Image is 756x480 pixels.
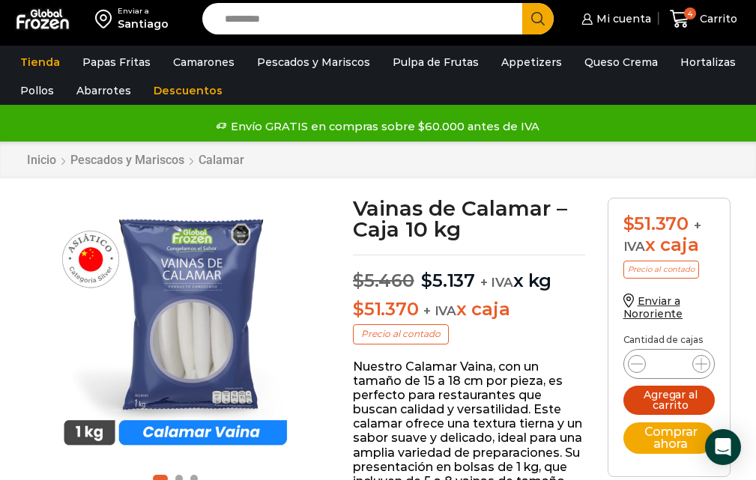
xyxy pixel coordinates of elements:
[75,48,158,76] a: Papas Fritas
[353,270,414,291] bdi: 5.460
[353,270,364,291] span: $
[146,76,230,105] a: Descuentos
[250,48,378,76] a: Pescados y Mariscos
[577,48,665,76] a: Queso Crema
[666,1,741,37] a: 4 Carrito
[480,275,513,290] span: + IVA
[655,353,683,374] input: Product quantity
[13,76,61,105] a: Pollos
[623,294,683,320] a: Enviar a Nororiente
[673,48,743,76] a: Hortalizas
[623,213,715,257] div: x caja
[69,76,139,105] a: Abarrotes
[353,324,449,344] p: Precio al contado
[198,153,245,167] a: Calamar
[494,48,569,76] a: Appetizers
[95,6,118,31] img: address-field-icon.svg
[623,335,715,345] p: Cantidad de cajas
[118,6,169,16] div: Enviar a
[578,4,651,34] a: Mi cuenta
[684,7,696,19] span: 4
[705,429,741,465] div: Open Intercom Messenger
[385,48,486,76] a: Pulpa de Frutas
[353,298,364,320] span: $
[26,153,57,167] a: Inicio
[118,16,169,31] div: Santiago
[13,48,67,76] a: Tienda
[623,213,689,234] bdi: 51.370
[696,11,737,26] span: Carrito
[623,422,715,454] button: Comprar ahora
[623,261,699,279] p: Precio al contado
[166,48,242,76] a: Camarones
[623,213,635,234] span: $
[353,198,585,240] h1: Vainas de Calamar – Caja 10 kg
[421,270,475,291] bdi: 5.137
[353,298,418,320] bdi: 51.370
[353,255,585,292] p: x kg
[623,386,715,415] button: Agregar al carrito
[593,11,651,26] span: Mi cuenta
[421,270,432,291] span: $
[26,153,245,167] nav: Breadcrumb
[70,153,185,167] a: Pescados y Mariscos
[423,303,456,318] span: + IVA
[522,3,554,34] button: Search button
[353,299,585,320] p: x caja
